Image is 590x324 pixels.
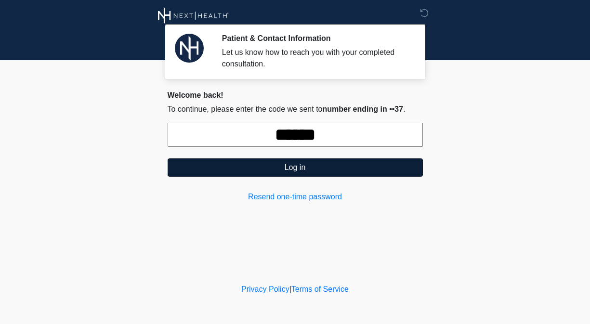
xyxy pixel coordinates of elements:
[168,91,423,100] h2: Welcome back!
[241,285,289,293] a: Privacy Policy
[289,285,291,293] a: |
[168,191,423,203] a: Resend one-time password
[323,105,404,113] span: number ending in ••37
[222,34,408,43] h2: Patient & Contact Information
[175,34,204,63] img: Agent Avatar
[168,104,423,115] p: To continue, please enter the code we sent to .
[168,158,423,177] button: Log in
[158,7,229,24] img: Next Health Wellness Logo
[222,47,408,70] div: Let us know how to reach you with your completed consultation.
[291,285,349,293] a: Terms of Service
